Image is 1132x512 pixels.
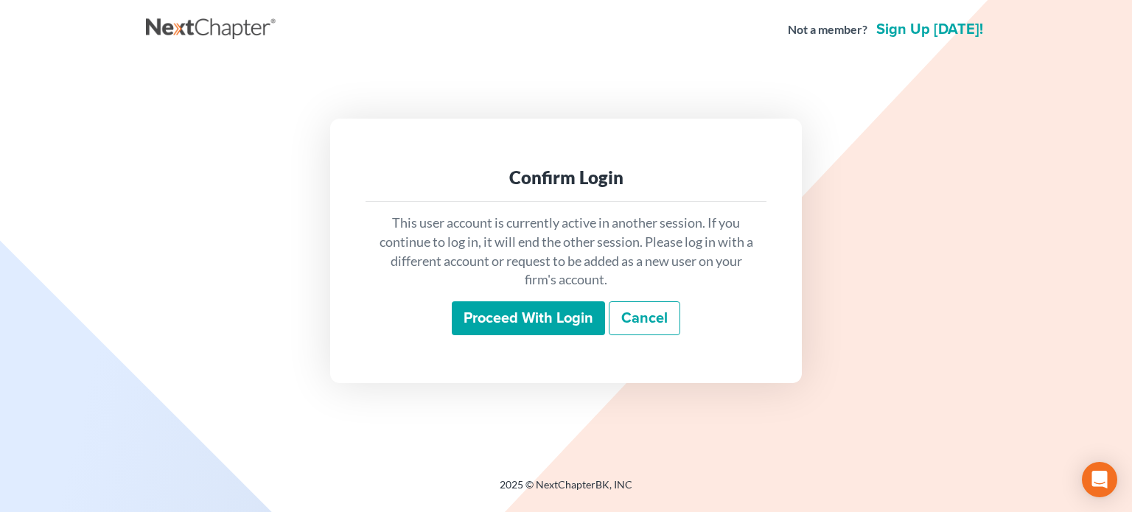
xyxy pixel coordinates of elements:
div: Open Intercom Messenger [1082,462,1117,497]
strong: Not a member? [788,21,867,38]
a: Sign up [DATE]! [873,22,986,37]
div: 2025 © NextChapterBK, INC [146,477,986,504]
a: Cancel [609,301,680,335]
p: This user account is currently active in another session. If you continue to log in, it will end ... [377,214,755,290]
input: Proceed with login [452,301,605,335]
div: Confirm Login [377,166,755,189]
